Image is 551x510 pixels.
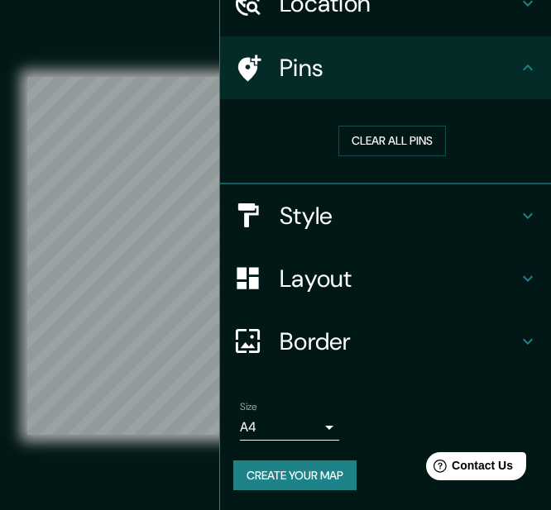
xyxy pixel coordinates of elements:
[338,126,446,156] button: Clear all pins
[220,310,551,373] div: Border
[233,460,357,491] button: Create your map
[220,247,551,310] div: Layout
[404,446,533,492] iframe: Help widget launcher
[240,399,257,413] label: Size
[280,53,518,83] h4: Pins
[240,414,339,441] div: A4
[220,36,551,99] div: Pins
[280,326,518,356] h4: Border
[27,77,534,435] canvas: Map
[280,201,518,231] h4: Style
[220,184,551,247] div: Style
[280,264,518,293] h4: Layout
